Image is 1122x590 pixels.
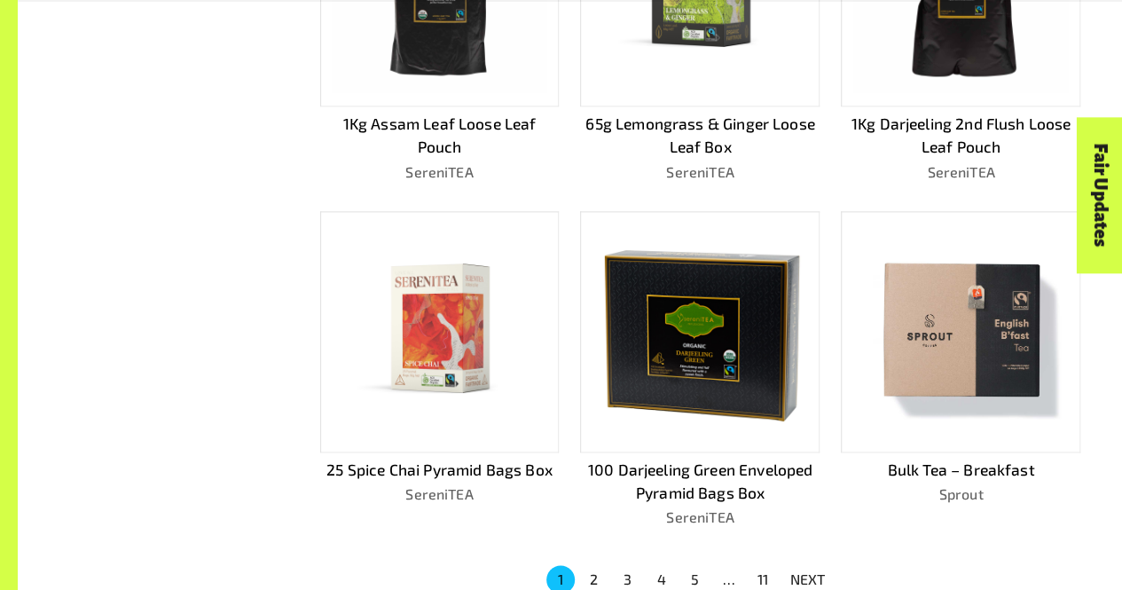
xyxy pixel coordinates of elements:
[841,484,1080,505] p: Sprout
[841,459,1080,482] p: Bulk Tea – Breakfast
[715,569,743,590] div: …
[580,161,820,183] p: SereniTEA
[841,113,1080,159] p: 1Kg Darjeeling 2nd Flush Loose Leaf Pouch
[320,211,560,529] a: 25 Spice Chai Pyramid Bags BoxSereniTEA
[841,161,1080,183] p: SereniTEA
[320,161,560,183] p: SereniTEA
[580,211,820,529] a: 100 Darjeeling Green Enveloped Pyramid Bags BoxSereniTEA
[320,484,560,505] p: SereniTEA
[580,459,820,505] p: 100 Darjeeling Green Enveloped Pyramid Bags Box
[580,507,820,528] p: SereniTEA
[790,569,826,590] p: NEXT
[320,113,560,159] p: 1Kg Assam Leaf Loose Leaf Pouch
[320,459,560,482] p: 25 Spice Chai Pyramid Bags Box
[580,113,820,159] p: 65g Lemongrass & Ginger Loose Leaf Box
[841,211,1080,529] a: Bulk Tea – BreakfastSprout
